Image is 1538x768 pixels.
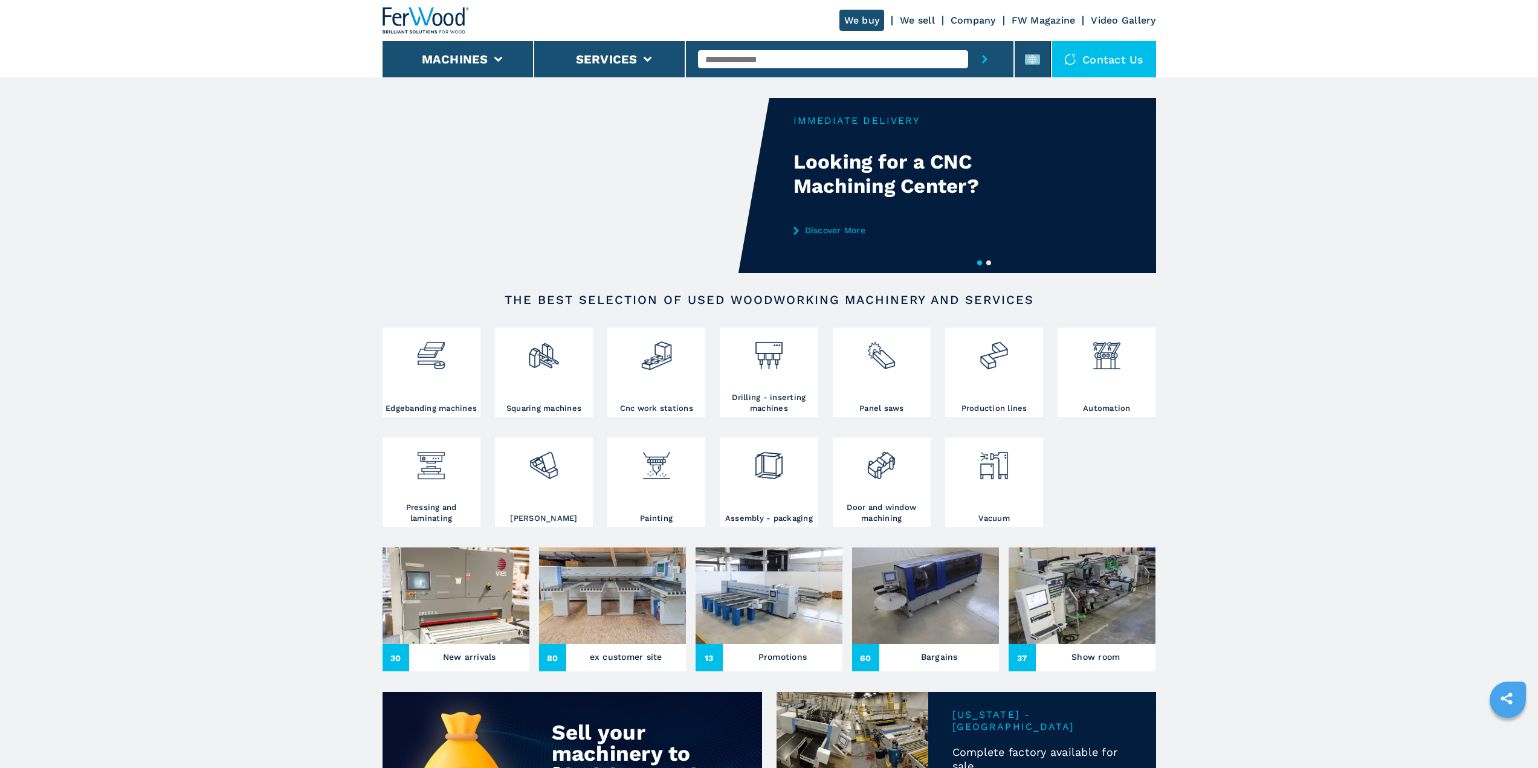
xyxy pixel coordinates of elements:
[945,437,1043,527] a: Vacuum
[852,547,999,671] a: Bargains60Bargains
[576,52,638,66] button: Services
[900,15,935,26] a: We sell
[422,52,488,66] button: Machines
[753,331,785,372] img: foratrici_inseritrici_2.png
[1491,683,1522,714] a: sharethis
[978,440,1010,482] img: aspirazione_1.png
[977,260,982,265] button: 1
[620,403,693,414] h3: Cnc work stations
[539,547,686,671] a: ex customer site80ex customer site
[640,513,673,524] h3: Painting
[383,644,410,671] span: 30
[1071,648,1120,665] h3: Show room
[495,437,593,527] a: [PERSON_NAME]
[383,547,529,671] a: New arrivals30New arrivals
[528,440,560,482] img: levigatrici_2.png
[945,328,1043,417] a: Production lines
[986,260,991,265] button: 2
[383,7,470,34] img: Ferwood
[921,648,958,665] h3: Bargains
[720,437,818,527] a: Assembly - packaging
[421,292,1117,307] h2: The best selection of used woodworking machinery and services
[968,41,1001,77] button: submit-button
[607,437,705,527] a: Painting
[753,440,785,482] img: montaggio_imballaggio_2.png
[1058,328,1155,417] a: Automation
[641,331,673,372] img: centro_di_lavoro_cnc_2.png
[951,15,996,26] a: Company
[528,331,560,372] img: squadratrici_2.png
[859,403,904,414] h3: Panel saws
[386,502,477,524] h3: Pressing and laminating
[839,10,885,31] a: We buy
[386,403,477,414] h3: Edgebanding machines
[833,328,931,417] a: Panel saws
[696,644,723,671] span: 13
[506,403,581,414] h3: Squaring machines
[607,328,705,417] a: Cnc work stations
[1091,331,1123,372] img: automazione.png
[641,440,673,482] img: verniciatura_1.png
[415,331,447,372] img: bordatrici_1.png
[758,648,807,665] h3: Promotions
[836,502,928,524] h3: Door and window machining
[696,547,842,644] img: Promotions
[978,513,1010,524] h3: Vacuum
[539,547,686,644] img: ex customer site
[415,440,447,482] img: pressa-strettoia.png
[539,644,566,671] span: 80
[383,328,480,417] a: Edgebanding machines
[1012,15,1076,26] a: FW Magazine
[510,513,577,524] h3: [PERSON_NAME]
[833,437,931,527] a: Door and window machining
[1009,547,1155,644] img: Show room
[1009,547,1155,671] a: Show room37Show room
[865,440,897,482] img: lavorazione_porte_finestre_2.png
[443,648,496,665] h3: New arrivals
[725,513,813,524] h3: Assembly - packaging
[383,547,529,644] img: New arrivals
[495,328,593,417] a: Squaring machines
[978,331,1010,372] img: linee_di_produzione_2.png
[696,547,842,671] a: Promotions13Promotions
[852,547,999,644] img: Bargains
[383,437,480,527] a: Pressing and laminating
[723,392,815,414] h3: Drilling - inserting machines
[1009,644,1036,671] span: 37
[1083,403,1131,414] h3: Automation
[1487,714,1529,759] iframe: Chat
[852,644,879,671] span: 60
[1064,53,1076,65] img: Contact us
[865,331,897,372] img: sezionatrici_2.png
[383,98,769,273] video: Your browser does not support the video tag.
[720,328,818,417] a: Drilling - inserting machines
[793,225,1030,235] a: Discover More
[961,403,1027,414] h3: Production lines
[590,648,662,665] h3: ex customer site
[1052,41,1156,77] div: Contact us
[1091,15,1155,26] a: Video Gallery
